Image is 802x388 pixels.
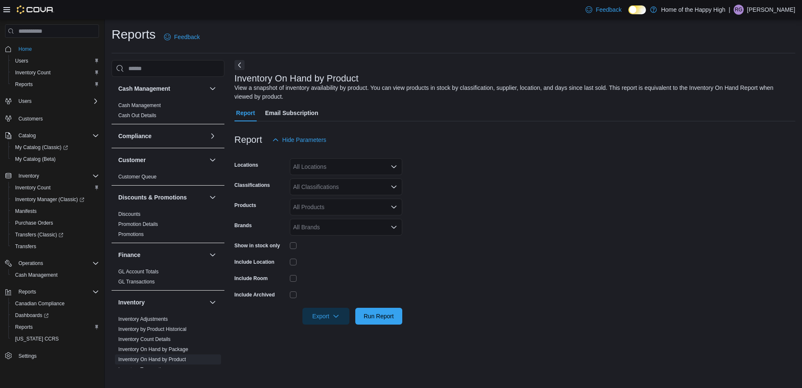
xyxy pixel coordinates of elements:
button: Open list of options [391,184,397,190]
span: Transfers (Classic) [15,231,63,238]
a: Users [12,56,31,66]
button: Inventory Count [8,67,102,79]
span: Inventory by Product Historical [118,326,187,333]
a: GL Account Totals [118,269,159,275]
button: Discounts & Promotions [118,193,206,202]
a: Inventory Count [12,183,54,193]
a: Customer Queue [118,174,156,180]
span: Settings [18,353,36,359]
a: Inventory Adjustments [118,316,168,322]
img: Cova [17,5,54,14]
a: My Catalog (Classic) [12,142,71,152]
label: Classifications [234,182,270,189]
button: Customer [208,155,218,165]
span: My Catalog (Classic) [12,142,99,152]
button: Reports [15,287,39,297]
a: My Catalog (Classic) [8,142,102,153]
a: GL Transactions [118,279,155,285]
a: Settings [15,351,40,361]
span: Email Subscription [265,105,318,121]
h3: Customer [118,156,146,164]
button: Inventory [15,171,42,181]
span: Customer Queue [118,173,156,180]
span: Export [307,308,344,325]
h3: Report [234,135,262,145]
a: Transfers (Classic) [12,230,67,240]
a: Cash Out Details [118,113,156,118]
span: Inventory Count [15,69,51,76]
span: Promotions [118,231,144,238]
p: Home of the Happy High [661,5,725,15]
h3: Finance [118,251,141,259]
span: Inventory Count [12,183,99,193]
div: Cash Management [112,100,224,124]
span: Cash Management [15,272,57,278]
div: View a snapshot of inventory availability by product. You can view products in stock by classific... [234,84,791,101]
span: Inventory Count Details [118,336,171,343]
span: Inventory Count [12,68,99,78]
span: Manifests [12,206,99,216]
h3: Inventory On Hand by Product [234,73,359,84]
span: Inventory [15,171,99,181]
span: Transfers [15,243,36,250]
span: Report [236,105,255,121]
span: Canadian Compliance [12,299,99,309]
span: Purchase Orders [15,220,53,226]
span: Inventory Manager (Classic) [15,196,84,203]
label: Include Archived [234,291,275,298]
button: Reports [8,79,102,90]
button: My Catalog (Beta) [8,153,102,165]
span: Cash Management [12,270,99,280]
button: Manifests [8,205,102,217]
span: Users [15,58,28,64]
a: Inventory Transactions [118,367,169,372]
span: Reports [15,287,99,297]
a: Transfers [12,241,39,252]
span: Users [12,56,99,66]
a: Home [15,44,35,54]
span: Washington CCRS [12,334,99,344]
button: Catalog [15,131,39,141]
span: Promotion Details [118,221,158,228]
div: Discounts & Promotions [112,209,224,243]
span: Operations [15,258,99,268]
a: Inventory Count [12,68,54,78]
span: Cash Management [118,102,161,109]
button: Customers [2,112,102,124]
span: Reports [15,324,33,330]
span: GL Account Totals [118,268,159,275]
button: Cash Management [8,269,102,281]
span: My Catalog (Classic) [15,144,68,151]
div: Renee Grexton [734,5,744,15]
span: Reports [12,322,99,332]
button: Customer [118,156,206,164]
a: Purchase Orders [12,218,57,228]
button: Discounts & Promotions [208,192,218,202]
span: Home [18,46,32,52]
button: Canadian Compliance [8,298,102,309]
span: Transfers [12,241,99,252]
span: Transfers (Classic) [12,230,99,240]
span: Dashboards [15,312,49,319]
button: Finance [208,250,218,260]
button: Finance [118,251,206,259]
span: Customers [15,113,99,123]
span: Cash Out Details [118,112,156,119]
button: Reports [2,286,102,298]
label: Locations [234,162,258,168]
a: Discounts [118,211,141,217]
span: Feedback [596,5,621,14]
button: [US_STATE] CCRS [8,333,102,345]
button: Purchase Orders [8,217,102,229]
a: Inventory On Hand by Product [118,357,186,362]
button: Inventory [118,298,206,307]
a: Inventory Manager (Classic) [8,194,102,205]
span: Catalog [18,132,36,139]
button: Catalog [2,130,102,142]
input: Dark Mode [628,5,646,14]
a: Cash Management [12,270,61,280]
button: Open list of options [391,224,397,231]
